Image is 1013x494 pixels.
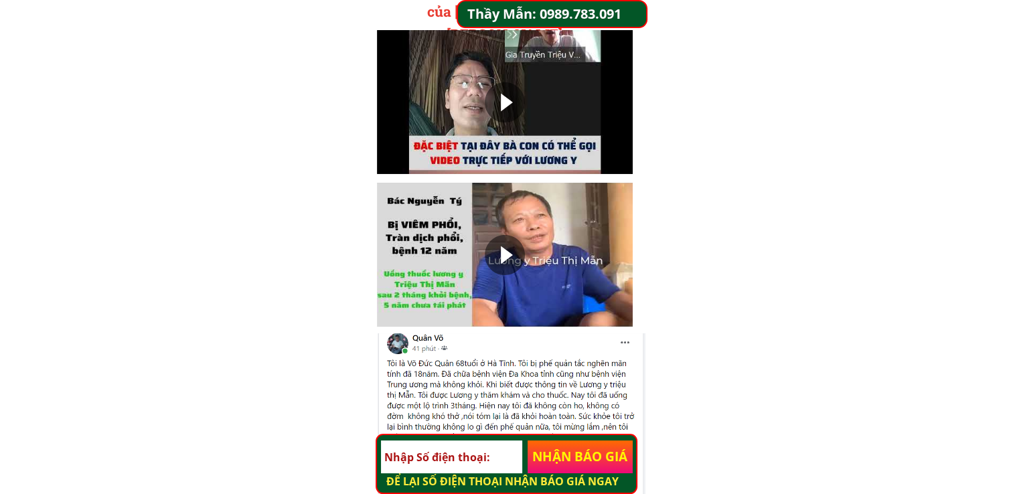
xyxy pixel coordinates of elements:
[381,440,522,474] input: Nhập Số điện thoại:
[467,3,642,25] a: Thầy Mẫn: 0989.783.091
[528,440,633,474] p: NHẬN BÁO GIÁ
[377,30,633,174] iframe: gọi video
[386,473,633,491] h3: ĐỂ LẠI SỐ ĐIỆN THOẠI NHẬN BÁO GIÁ NGAY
